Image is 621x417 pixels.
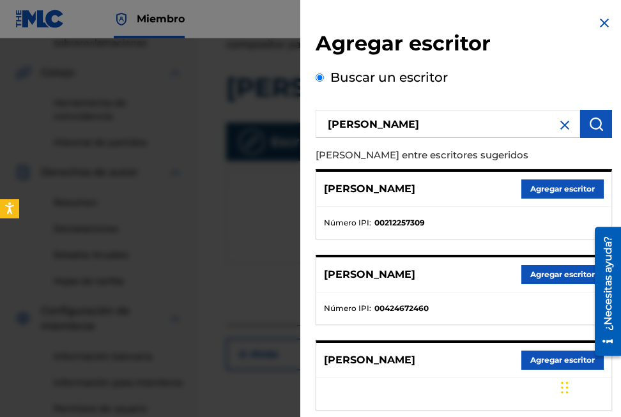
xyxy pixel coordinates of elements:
p: [PERSON_NAME] [324,353,415,368]
h2: Agregar escritor [316,31,612,60]
iframe: Resource Center [585,223,621,361]
strong: 00212257309 [374,217,425,229]
label: Buscar un escritor [330,70,448,85]
strong: 00424672460 [374,303,429,314]
button: Agregar escritor [521,351,604,370]
iframe: Chat Widget [557,356,621,417]
span: Número IPI: [324,217,371,229]
img: Máximo titular de derechos [114,11,129,27]
img: Search Works [588,116,604,132]
img: Logotipo de MLC [15,10,65,28]
span: Miembro [137,11,185,26]
p: [PERSON_NAME] [324,267,415,282]
button: Agregar escritor [521,179,604,199]
div: Widget de chat [557,356,621,417]
img: close [557,118,572,133]
button: Agregar escritor [521,265,604,284]
p: [PERSON_NAME] [324,181,415,197]
div: Arrastrar [561,368,569,407]
p: [PERSON_NAME] entre escritores sugeridos [316,142,539,169]
span: Número IPI: [324,303,371,314]
input: Search writer's name or IPI Number [316,110,580,138]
